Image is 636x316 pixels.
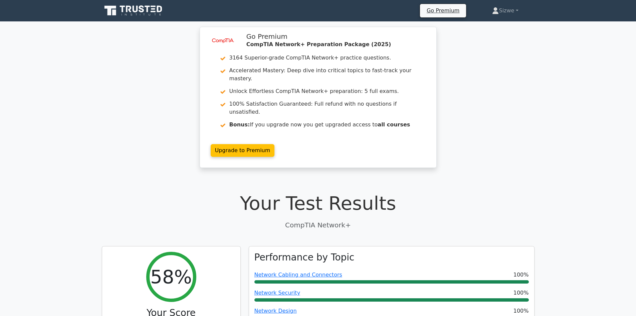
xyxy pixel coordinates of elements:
[150,266,192,288] h2: 58%
[476,4,534,17] a: Sizwe
[513,289,529,297] span: 100%
[513,307,529,315] span: 100%
[513,271,529,279] span: 100%
[102,220,535,230] p: CompTIA Network+
[211,144,275,157] a: Upgrade to Premium
[254,308,297,314] a: Network Design
[423,6,463,15] a: Go Premium
[254,272,342,278] a: Network Cabling and Connectors
[102,192,535,214] h1: Your Test Results
[254,252,355,263] h3: Performance by Topic
[254,290,300,296] a: Network Security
